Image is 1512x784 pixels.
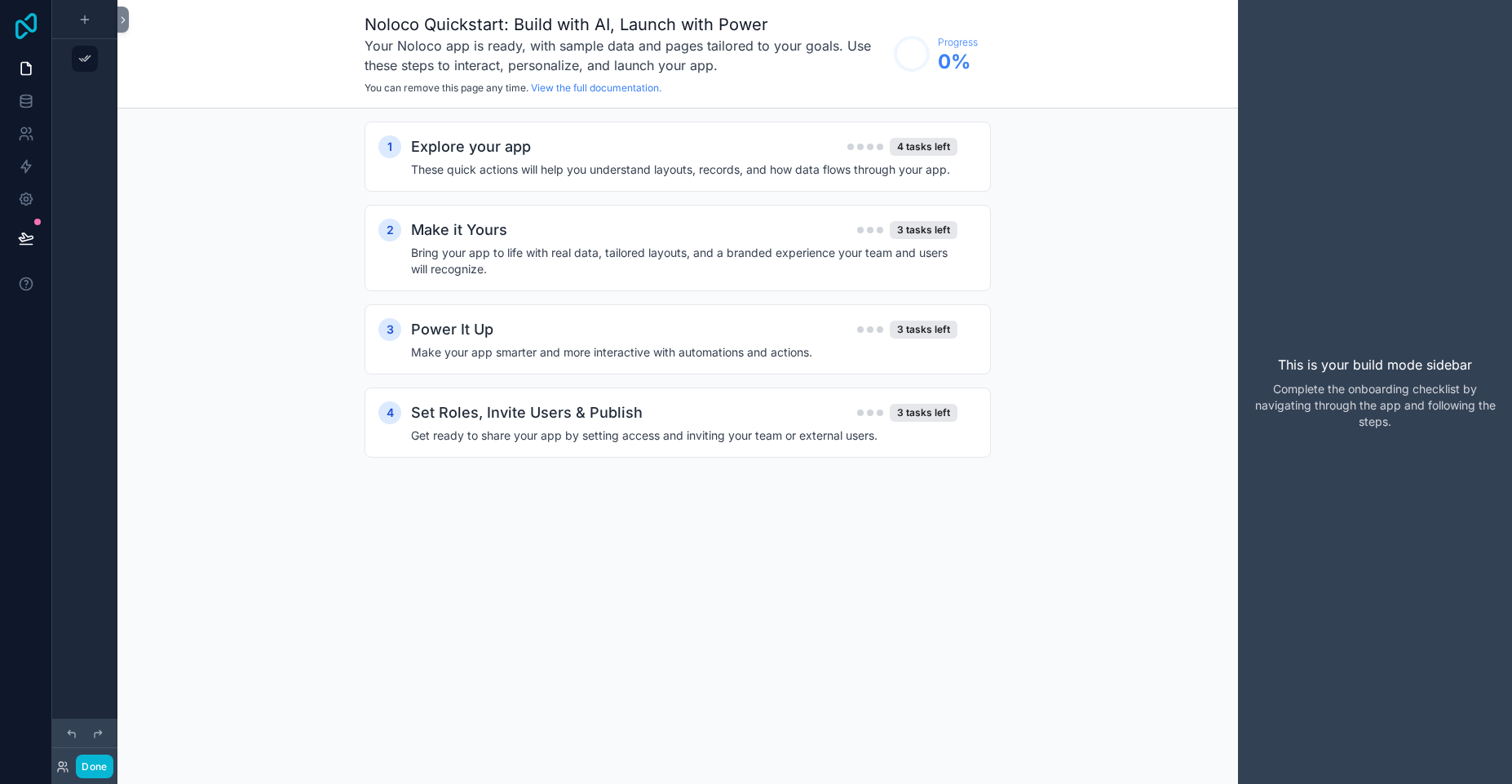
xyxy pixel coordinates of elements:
[411,219,507,241] h2: Make it Yours
[411,245,957,277] h4: Bring your app to life with real data, tailored layouts, and a branded experience your team and u...
[411,427,957,444] h4: Get ready to share your app by setting access and inviting your team or external users.
[365,82,528,94] span: You can remove this page any time.
[411,318,493,341] h2: Power It Up
[411,344,957,361] h4: Make your app smarter and more interactive with automations and actions.
[378,219,401,241] div: 2
[76,755,113,778] button: Done
[890,404,957,422] div: 3 tasks left
[365,36,886,75] h3: Your Noloco app is ready, with sample data and pages tailored to your goals. Use these steps to i...
[938,36,978,49] span: Progress
[938,49,978,75] span: 0 %
[531,82,661,94] a: View the full documentation.
[1278,355,1472,374] p: This is your build mode sidebar
[890,321,957,339] div: 3 tasks left
[890,221,957,239] div: 3 tasks left
[411,401,643,424] h2: Set Roles, Invite Users & Publish
[411,135,531,158] h2: Explore your app
[117,109,1238,503] div: scrollable content
[1251,381,1499,430] p: Complete the onboarding checklist by navigating through the app and following the steps.
[890,138,957,156] div: 4 tasks left
[378,401,401,424] div: 4
[365,13,886,36] h1: Noloco Quickstart: Build with AI, Launch with Power
[378,135,401,158] div: 1
[411,162,957,178] h4: These quick actions will help you understand layouts, records, and how data flows through your app.
[378,318,401,341] div: 3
